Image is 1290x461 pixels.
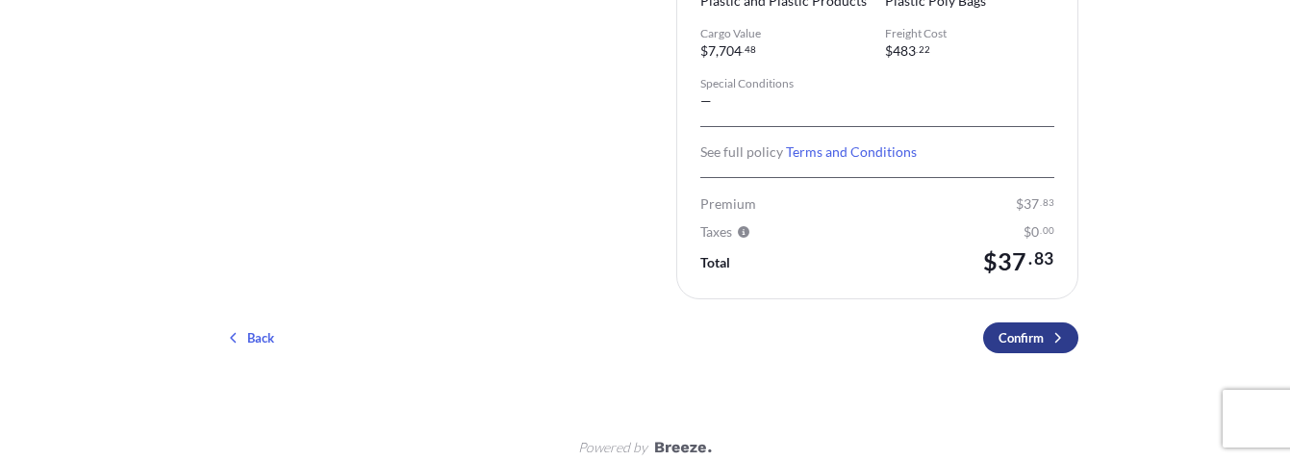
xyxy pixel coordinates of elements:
span: Powered by [578,438,647,457]
span: 37 [1024,197,1039,211]
span: . [1028,253,1032,265]
span: Total [700,253,730,272]
span: 483 [893,44,916,58]
span: . [742,46,744,53]
a: Terms and Conditions [786,143,917,160]
span: , [716,44,719,58]
span: . [916,46,918,53]
span: — [700,91,712,111]
span: 37 [998,249,1026,273]
span: $ [700,44,708,58]
span: 704 [719,44,742,58]
span: Premium [700,194,756,214]
span: Freight Cost [885,26,1054,41]
span: 0 [1031,225,1039,239]
span: Taxes [700,222,732,242]
span: $ [1016,197,1024,211]
span: $ [885,44,893,58]
span: 00 [1043,227,1054,234]
span: Special Conditions [700,76,870,91]
span: Cargo Value [700,26,870,41]
span: $ [983,249,998,273]
button: Back [213,322,290,353]
span: . [1040,227,1042,234]
span: 83 [1043,199,1054,206]
p: Confirm [999,328,1044,347]
span: $ [1024,225,1031,239]
span: 22 [919,46,930,53]
span: See full policy [700,142,1054,162]
span: 7 [708,44,716,58]
button: Confirm [983,322,1078,353]
span: 83 [1034,253,1053,265]
span: 48 [745,46,756,53]
p: Back [247,328,274,347]
span: . [1040,199,1042,206]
